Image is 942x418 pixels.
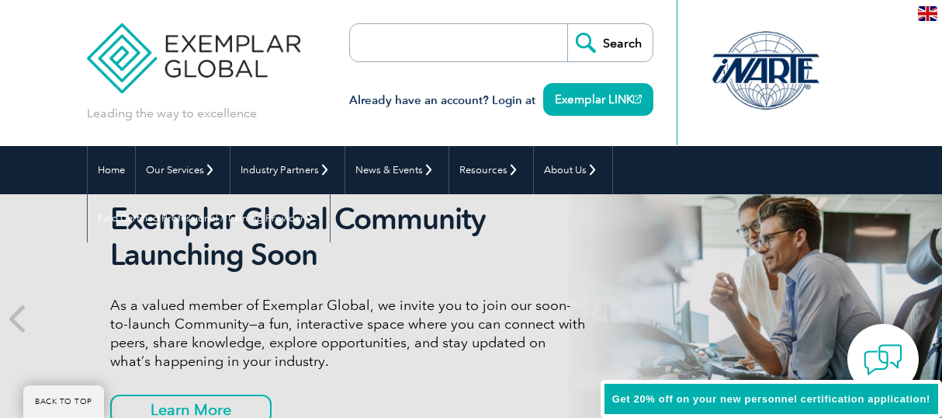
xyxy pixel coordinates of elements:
[633,95,642,103] img: open_square.png
[110,296,587,371] p: As a valued member of Exemplar Global, we invite you to join our soon-to-launch Community—a fun, ...
[87,105,257,122] p: Leading the way to excellence
[88,194,330,242] a: Find Certified Professional / Training Provider
[23,385,104,418] a: BACK TO TOP
[864,340,902,379] img: contact-chat.png
[918,6,937,21] img: en
[88,146,135,194] a: Home
[449,146,533,194] a: Resources
[612,393,930,405] span: Get 20% off on your new personnel certification application!
[136,146,230,194] a: Our Services
[349,91,653,110] h3: Already have an account? Login at
[543,83,653,116] a: Exemplar LINK
[534,146,612,194] a: About Us
[230,146,345,194] a: Industry Partners
[345,146,448,194] a: News & Events
[567,24,653,61] input: Search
